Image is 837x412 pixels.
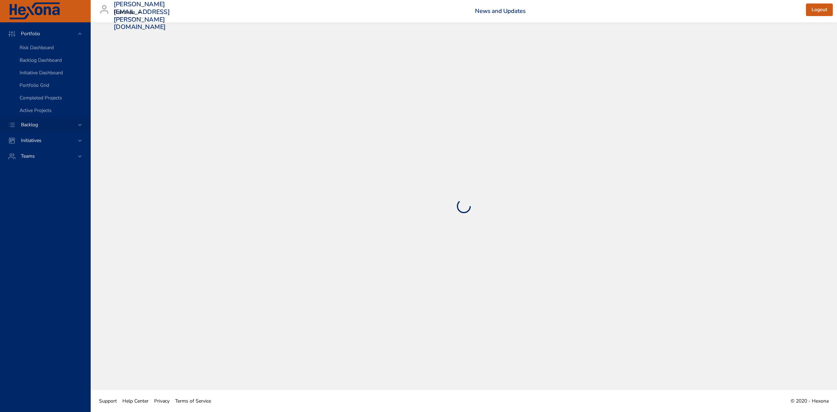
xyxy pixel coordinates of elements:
span: Logout [812,6,827,14]
div: Raintree [114,7,144,18]
span: Privacy [154,398,169,404]
span: Initiative Dashboard [20,69,63,76]
span: © 2020 - Hexona [791,398,829,404]
span: Active Projects [20,107,52,114]
span: Teams [15,153,40,159]
a: Support [96,393,120,409]
span: Initiatives [15,137,47,144]
a: Terms of Service [172,393,214,409]
button: Logout [806,3,833,16]
span: Support [99,398,117,404]
img: Hexona [8,2,61,20]
a: News and Updates [475,7,526,15]
span: Portfolio [15,30,46,37]
span: Backlog Dashboard [20,57,62,63]
span: Completed Projects [20,95,62,101]
span: Backlog [15,121,44,128]
span: Portfolio Grid [20,82,49,89]
span: Terms of Service [175,398,211,404]
a: Help Center [120,393,151,409]
span: Help Center [122,398,149,404]
a: Privacy [151,393,172,409]
span: Risk Dashboard [20,44,54,51]
h3: [PERSON_NAME][EMAIL_ADDRESS][PERSON_NAME][DOMAIN_NAME] [114,1,170,31]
